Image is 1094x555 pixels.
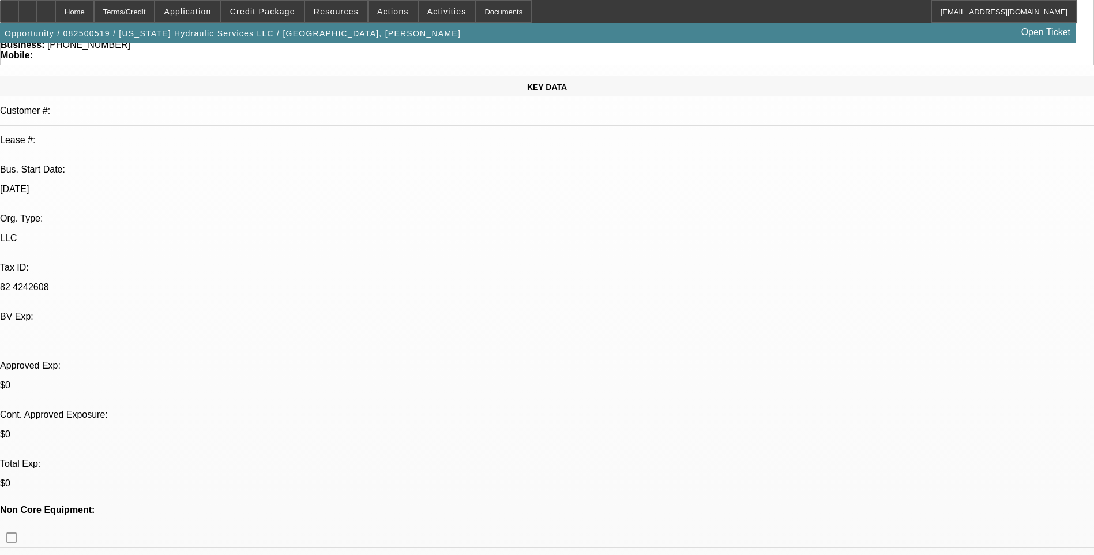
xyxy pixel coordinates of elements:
[377,7,409,16] span: Actions
[221,1,304,22] button: Credit Package
[305,1,367,22] button: Resources
[5,29,461,38] span: Opportunity / 082500519 / [US_STATE] Hydraulic Services LLC / [GEOGRAPHIC_DATA], [PERSON_NAME]
[164,7,211,16] span: Application
[1,50,33,60] strong: Mobile:
[527,82,567,92] span: KEY DATA
[369,1,418,22] button: Actions
[230,7,295,16] span: Credit Package
[427,7,467,16] span: Activities
[155,1,220,22] button: Application
[314,7,359,16] span: Resources
[1017,22,1075,42] a: Open Ticket
[419,1,475,22] button: Activities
